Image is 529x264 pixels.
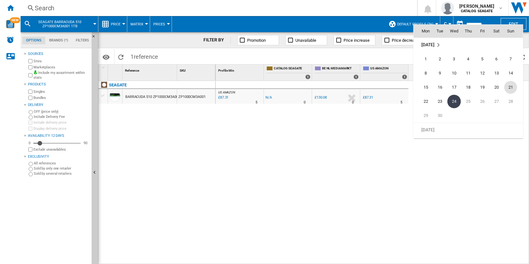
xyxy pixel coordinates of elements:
td: Saturday September 13 2025 [489,66,504,80]
span: 8 [419,67,432,80]
td: Friday September 5 2025 [475,52,489,66]
td: Saturday September 6 2025 [489,52,504,66]
span: 2 [434,53,446,66]
td: Monday September 22 2025 [414,94,433,109]
td: September 2025 [414,38,523,52]
td: Sunday September 7 2025 [504,52,523,66]
tr: Week 2 [414,66,523,80]
span: 20 [490,81,503,94]
span: 6 [490,53,503,66]
span: [DATE] [421,127,435,132]
td: Tuesday September 9 2025 [433,66,447,80]
span: 17 [448,81,461,94]
tr: Week undefined [414,123,523,137]
td: Thursday September 4 2025 [461,52,475,66]
th: Wed [447,25,461,38]
tr: Week 1 [414,52,523,66]
th: Sat [489,25,504,38]
span: 12 [476,67,489,80]
td: Thursday September 11 2025 [461,66,475,80]
span: 18 [462,81,475,94]
span: 3 [448,53,461,66]
td: Wednesday September 24 2025 [447,94,461,109]
td: Saturday September 27 2025 [489,94,504,109]
td: Friday September 26 2025 [475,94,489,109]
td: Friday September 19 2025 [475,80,489,94]
span: 9 [434,67,446,80]
span: 7 [504,53,517,66]
span: 4 [462,53,475,66]
td: Monday September 1 2025 [414,52,433,66]
td: Saturday September 20 2025 [489,80,504,94]
span: 24 [447,95,461,108]
td: Sunday September 14 2025 [504,66,523,80]
td: Monday September 15 2025 [414,80,433,94]
td: Wednesday September 17 2025 [447,80,461,94]
td: Wednesday September 10 2025 [447,66,461,80]
td: Monday September 29 2025 [414,109,433,123]
span: 19 [476,81,489,94]
span: 11 [462,67,475,80]
td: Tuesday September 23 2025 [433,94,447,109]
span: [DATE] [421,42,435,47]
md-calendar: Calendar [414,25,523,138]
tr: Week 5 [414,109,523,123]
td: Monday September 8 2025 [414,66,433,80]
span: 21 [504,81,517,94]
span: 14 [504,67,517,80]
th: Fri [475,25,489,38]
span: 15 [419,81,432,94]
th: Tue [433,25,447,38]
span: 5 [476,53,489,66]
td: Friday September 12 2025 [475,66,489,80]
span: 10 [448,67,461,80]
th: Mon [414,25,433,38]
tr: Week 4 [414,94,523,109]
td: Sunday September 28 2025 [504,94,523,109]
span: 22 [419,95,432,108]
tr: Week undefined [414,38,523,52]
span: 1 [419,53,432,66]
span: 16 [434,81,446,94]
th: Thu [461,25,475,38]
td: Tuesday September 16 2025 [433,80,447,94]
td: Thursday September 25 2025 [461,94,475,109]
span: 23 [434,95,446,108]
th: Sun [504,25,523,38]
td: Tuesday September 2 2025 [433,52,447,66]
tr: Week 3 [414,80,523,94]
td: Sunday September 21 2025 [504,80,523,94]
td: Wednesday September 3 2025 [447,52,461,66]
td: Tuesday September 30 2025 [433,109,447,123]
td: Thursday September 18 2025 [461,80,475,94]
span: 13 [490,67,503,80]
